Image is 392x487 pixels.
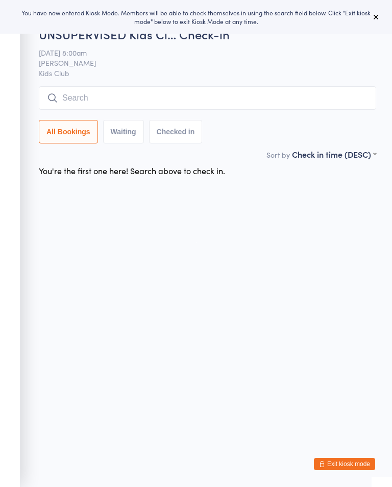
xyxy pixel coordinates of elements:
span: [PERSON_NAME] [39,58,360,68]
div: You're the first one here! Search above to check in. [39,165,225,176]
span: [DATE] 8:00am [39,47,360,58]
input: Search [39,86,376,110]
button: All Bookings [39,120,98,143]
div: You have now entered Kiosk Mode. Members will be able to check themselves in using the search fie... [16,8,376,26]
button: Waiting [103,120,144,143]
h2: UNSUPERVISED Kids Cl… Check-in [39,26,376,42]
button: Exit kiosk mode [314,458,375,470]
label: Sort by [266,150,290,160]
div: Check in time (DESC) [292,149,376,160]
button: Checked in [149,120,203,143]
span: Kids Club [39,68,376,78]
